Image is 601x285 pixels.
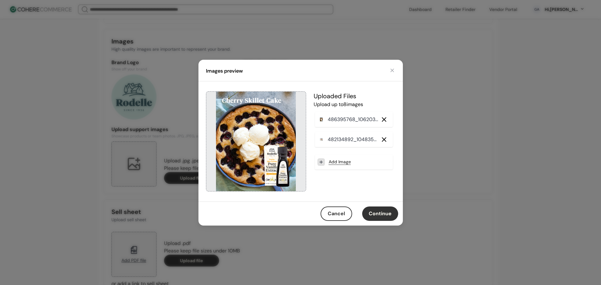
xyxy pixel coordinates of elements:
[328,136,379,143] p: 482134892_1048350314005511_4901863488637790686_n_e279de_.jpg
[314,91,394,101] h5: Uploaded File s
[329,159,351,165] a: Add Image
[328,116,379,123] p: 486395768_1062037249303484_10465886783285789_n_1bb621_.jpg
[362,206,398,221] button: Continue
[206,67,243,75] h4: Images preview
[314,101,394,108] p: Upload up to 8 image s
[321,206,352,221] button: Cancel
